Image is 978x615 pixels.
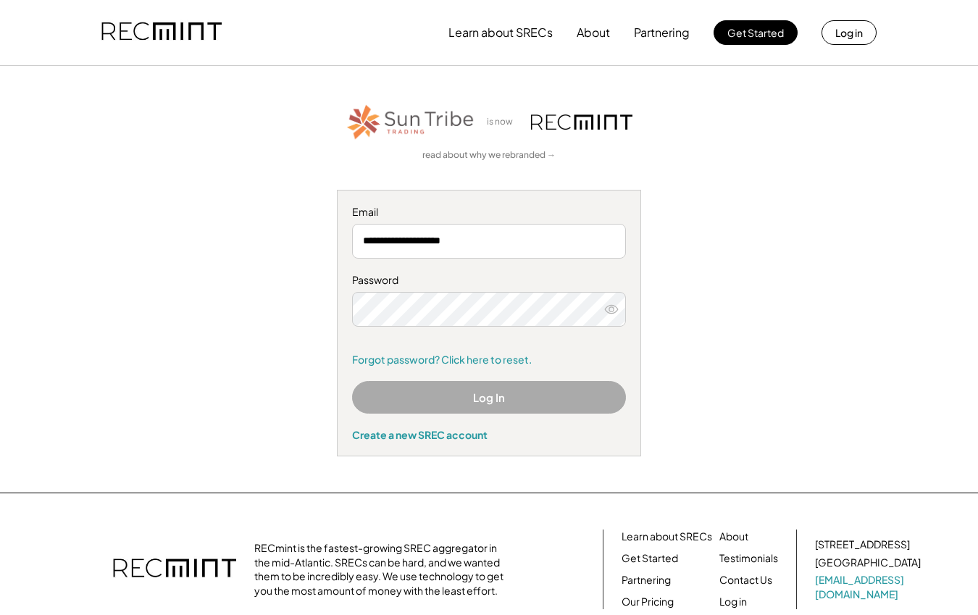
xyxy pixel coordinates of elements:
a: Partnering [622,573,671,587]
a: Get Started [622,551,678,566]
button: Get Started [714,20,798,45]
img: STT_Horizontal_Logo%2B-%2BColor.png [346,102,476,142]
a: [EMAIL_ADDRESS][DOMAIN_NAME] [815,573,924,601]
img: recmint-logotype%403x.png [113,544,236,595]
div: [STREET_ADDRESS] [815,537,910,552]
div: is now [483,116,524,128]
a: Our Pricing [622,595,674,609]
button: About [577,18,610,47]
div: [GEOGRAPHIC_DATA] [815,556,921,570]
a: read about why we rebranded → [422,149,556,162]
div: Password [352,273,626,288]
img: recmint-logotype%403x.png [531,114,632,130]
a: Contact Us [719,573,772,587]
div: RECmint is the fastest-growing SREC aggregator in the mid-Atlantic. SRECs can be hard, and we wan... [254,541,511,598]
a: About [719,530,748,544]
a: Learn about SRECs [622,530,712,544]
button: Partnering [634,18,690,47]
a: Testimonials [719,551,778,566]
button: Learn about SRECs [448,18,553,47]
div: Email [352,205,626,219]
button: Log In [352,381,626,414]
a: Log in [719,595,747,609]
img: recmint-logotype%403x.png [101,8,222,57]
div: Create a new SREC account [352,428,626,441]
button: Log in [822,20,877,45]
a: Forgot password? Click here to reset. [352,353,626,367]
